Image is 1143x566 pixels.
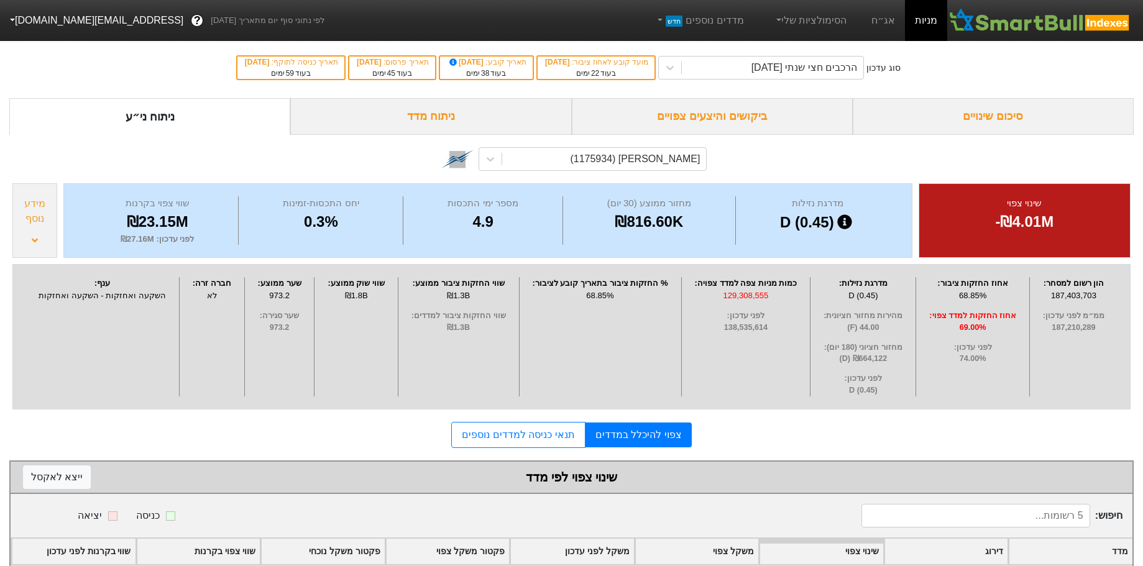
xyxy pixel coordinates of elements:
[78,508,102,523] div: יציאה
[739,211,896,234] div: D (0.45)
[685,310,807,322] span: לפני עדכון :
[523,277,678,290] div: % החזקות ציבור בתאריך קובע לציבור :
[441,143,474,175] img: tase link
[23,465,91,489] button: ייצא לאקסל
[356,57,429,68] div: תאריך פרסום :
[866,62,901,75] div: סוג עדכון
[402,290,516,302] div: ₪1.3B
[446,68,526,79] div: בעוד ימים
[566,196,732,211] div: מחזור ממוצע (30 יום)
[80,196,235,211] div: שווי צפוי בקרנות
[947,8,1133,33] img: SmartBull
[318,277,394,290] div: שווי שוק ממוצע :
[566,211,732,233] div: ₪816.60K
[481,69,489,78] span: 38
[248,290,311,302] div: 973.2
[814,353,912,365] span: ₪664,122 (D)
[760,539,883,564] div: Toggle SortBy
[183,277,241,290] div: חברה זרה :
[769,8,852,33] a: הסימולציות שלי
[814,310,912,322] span: מהירות מחזור חציונית :
[544,57,648,68] div: מועד קובע לאחוז ציבור :
[861,504,1090,527] input: 5 רשומות...
[919,322,1026,334] span: 69.00%
[290,98,571,135] div: ניתוח מדד
[242,196,400,211] div: יחס התכסות-זמינות
[183,290,241,302] div: לא
[935,196,1114,211] div: שינוי צפוי
[244,68,338,79] div: בעוד ימים
[286,69,294,78] span: 59
[685,277,807,290] div: כמות מניות צפה למדד צפויה :
[80,233,235,245] div: לפני עדכון : ₪27.16M
[919,290,1026,302] div: 68.85%
[387,69,395,78] span: 45
[919,277,1026,290] div: אחוז החזקות ציבור :
[29,277,176,290] div: ענף :
[685,290,807,302] div: 129,308,555
[666,16,682,27] span: חדש
[650,8,749,33] a: מדדים נוספיםחדש
[1033,290,1114,302] div: 187,403,703
[356,68,429,79] div: בעוד ימים
[318,290,394,302] div: ₪1.8B
[814,373,912,385] span: לפני עדכון :
[245,58,272,66] span: [DATE]
[244,57,338,68] div: תאריך כניסה לתוקף :
[545,58,572,66] span: [DATE]
[80,211,235,233] div: ₪23.15M
[248,310,311,322] span: שער סגירה :
[544,68,648,79] div: בעוד ימים
[919,353,1026,365] span: 74.00%
[635,539,759,564] div: Toggle SortBy
[1033,310,1114,322] span: ממ״מ לפני עדכון :
[739,196,896,211] div: מדרגת נזילות
[386,539,510,564] div: Toggle SortBy
[919,342,1026,354] span: לפני עדכון :
[814,322,912,334] span: 44.00 (F)
[248,322,311,334] span: 973.2
[29,290,176,302] div: השקעה ואחזקות - השקעה ואחזקות
[814,385,912,396] span: D (0.45)
[402,322,516,334] span: ₪1.3B
[884,539,1008,564] div: Toggle SortBy
[935,211,1114,233] div: -₪4.01M
[591,69,599,78] span: 22
[585,422,692,447] a: צפוי להיכלל במדדים
[448,58,486,66] span: [DATE]
[137,539,260,564] div: Toggle SortBy
[23,468,1120,486] div: שינוי צפוי לפי מדד
[357,58,383,66] span: [DATE]
[572,98,853,135] div: ביקושים והיצעים צפויים
[446,57,526,68] div: תאריך קובע :
[406,211,559,233] div: 4.9
[510,539,634,564] div: Toggle SortBy
[211,14,324,27] span: לפי נתוני סוף יום מתאריך [DATE]
[194,12,201,29] span: ?
[685,322,807,334] span: 138,535,614
[814,342,912,354] span: מחזור חציוני (180 יום) :
[248,277,311,290] div: שער ממוצע :
[242,211,400,233] div: 0.3%
[1033,277,1114,290] div: הון רשום למסחר :
[136,508,160,523] div: כניסה
[1009,539,1132,564] div: Toggle SortBy
[814,277,912,290] div: מדרגת נזילות :
[523,290,678,302] div: 68.85%
[919,310,1026,322] span: אחוז החזקות למדד צפוי :
[451,422,585,448] a: תנאי כניסה למדדים נוספים
[406,196,559,211] div: מספר ימי התכסות
[402,310,516,322] span: שווי החזקות ציבור למדדים :
[570,152,700,167] div: [PERSON_NAME] (1175934)
[16,196,53,226] div: מידע נוסף
[814,290,912,302] div: D (0.45)
[1033,322,1114,334] span: 187,210,289
[261,539,385,564] div: Toggle SortBy
[751,60,858,75] div: הרכבים חצי שנתי [DATE]
[12,539,135,564] div: Toggle SortBy
[861,504,1122,527] span: חיפוש :
[9,98,290,135] div: ניתוח ני״ע
[853,98,1134,135] div: סיכום שינויים
[402,277,516,290] div: שווי החזקות ציבור ממוצע :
